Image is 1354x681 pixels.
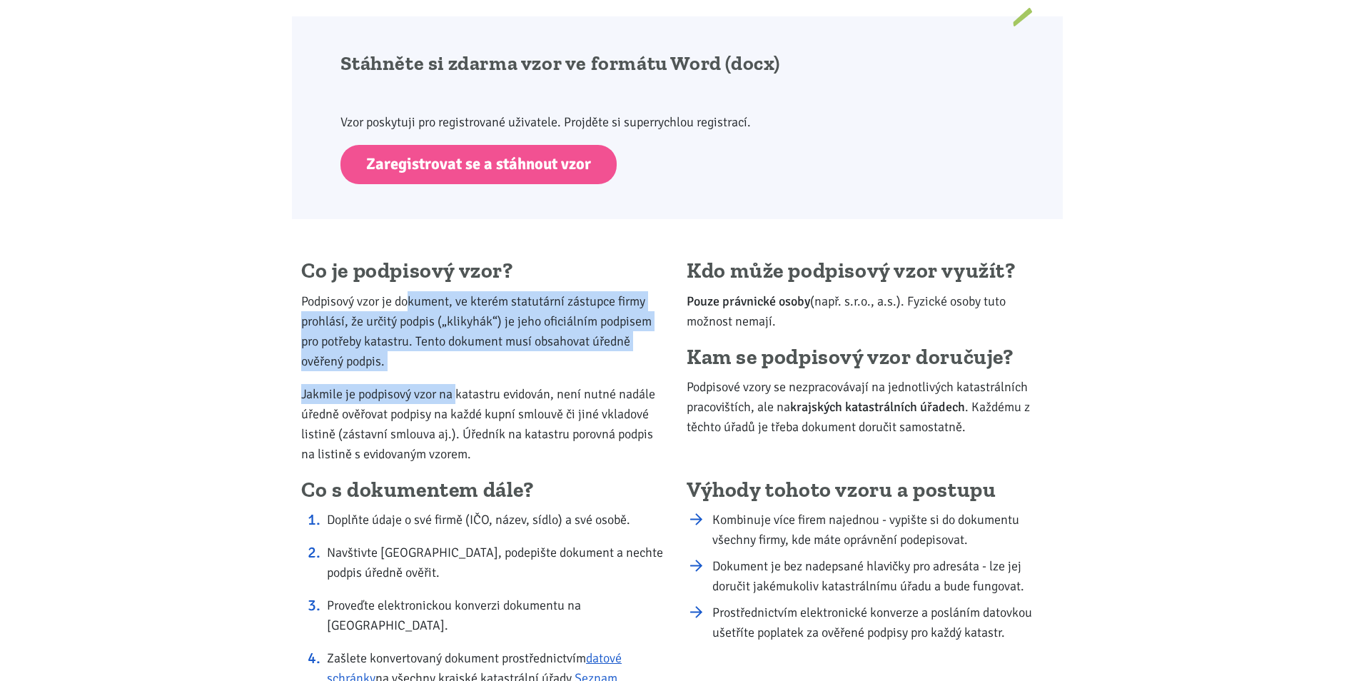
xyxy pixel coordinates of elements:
li: Dokument je bez nadepsané hlavičky pro adresáta - lze jej doručit jakémukoliv katastrálnímu úřadu... [712,556,1053,596]
b: krajských katastrálních úřadech [790,399,965,415]
li: Navštivte [GEOGRAPHIC_DATA], podepište dokument a nechte podpis úředně ověřit. [327,543,667,582]
h2: Co s dokumentem dále? [301,477,667,504]
p: (např. s.r.o., a.s.). Fyzické osoby tuto možnost nemají. [687,291,1053,331]
li: Proveďte elektronickou konverzi dokumentu na [GEOGRAPHIC_DATA]. [327,595,667,635]
p: Podpisový vzor je dokument, ve kterém statutární zástupce firmy prohlásí, že určitý podpis („klik... [301,291,667,371]
a: Zaregistrovat se a stáhnout vzor [340,145,617,184]
h2: Stáhněte si zdarma vzor ve formátu Word (docx) [340,51,841,76]
p: Podpisové vzory se nezpracovávají na jednotlivých katastrálních pracovištích, ale na . Každému z ... [687,377,1053,437]
h2: Co je podpisový vzor? [301,258,667,285]
h2: Kdo může podpisový vzor využít? [687,258,1053,285]
h2: Kam se podpisový vzor doručuje? [687,344,1053,371]
li: Prostřednictvím elektronické konverze a posláním datovkou ušetříte poplatek za ověřené podpisy pr... [712,602,1053,642]
b: Pouze právnické osoby [687,293,810,309]
p: Vzor poskytuji pro registrované uživatele. Projděte si superrychlou registrací. [340,112,841,132]
li: Kombinuje více firem najednou - vypište si do dokumentu všechny firmy, kde máte oprávnění podepis... [712,510,1053,550]
p: Jakmile je podpisový vzor na katastru evidován, není nutné nadále úředně ověřovat podpisy na každ... [301,384,667,464]
h2: Výhody tohoto vzoru a postupu [687,477,1053,504]
li: Doplňte údaje o své firmě (IČO, název, sídlo) a své osobě. [327,510,667,530]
